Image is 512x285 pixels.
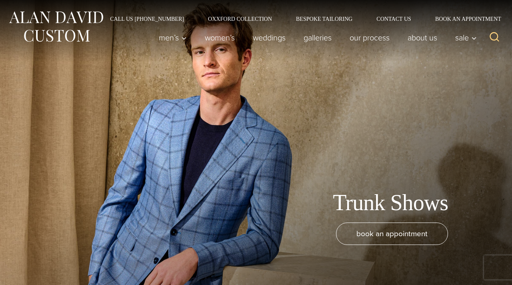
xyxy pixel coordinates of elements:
[399,30,446,46] a: About Us
[341,30,399,46] a: Our Process
[356,228,428,239] span: book an appointment
[455,34,477,42] span: Sale
[98,16,504,22] nav: Secondary Navigation
[150,30,481,46] nav: Primary Navigation
[159,34,187,42] span: Men’s
[196,16,284,22] a: Oxxford Collection
[364,16,423,22] a: Contact Us
[423,16,504,22] a: Book an Appointment
[244,30,295,46] a: weddings
[284,16,364,22] a: Bespoke Tailoring
[333,189,448,216] h1: Trunk Shows
[485,28,504,47] button: View Search Form
[295,30,341,46] a: Galleries
[8,9,104,44] img: Alan David Custom
[336,223,448,245] a: book an appointment
[196,30,244,46] a: Women’s
[98,16,196,22] a: Call Us [PHONE_NUMBER]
